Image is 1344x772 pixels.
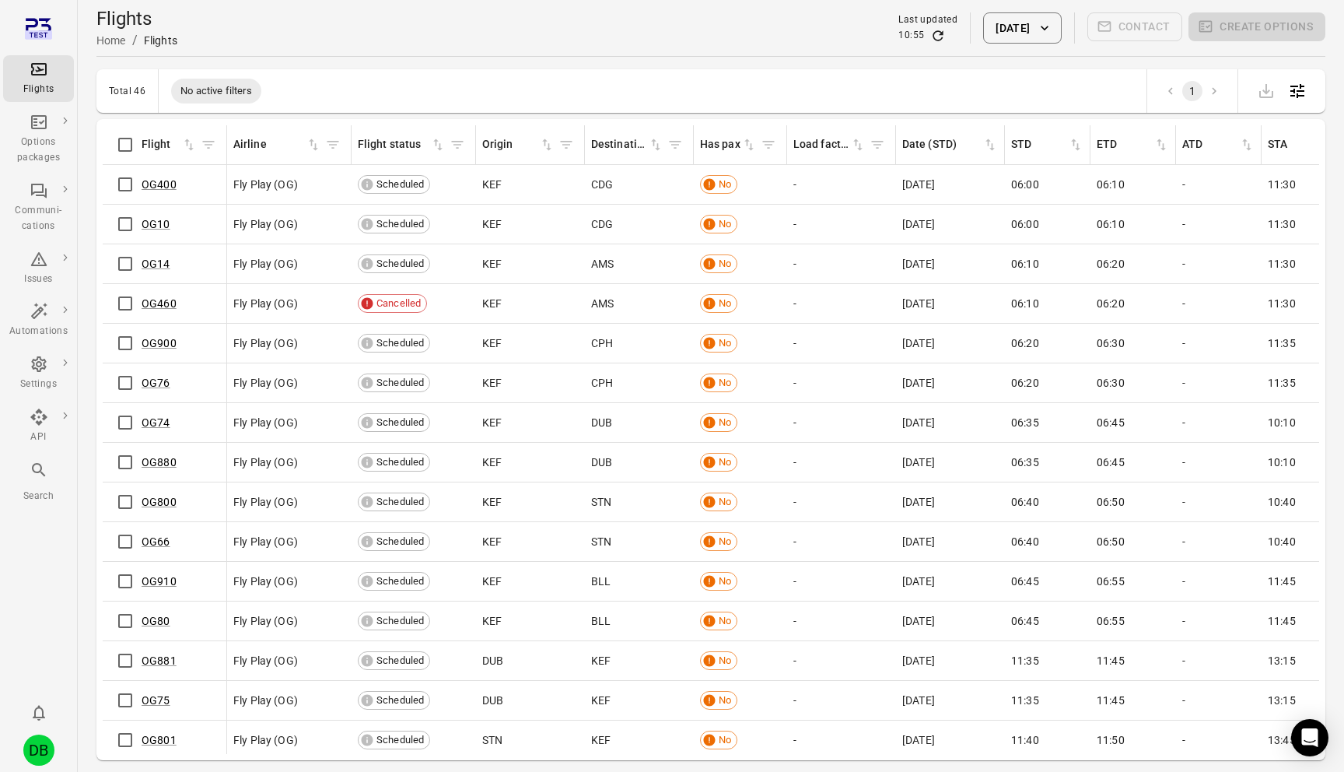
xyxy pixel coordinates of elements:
button: page 1 [1182,81,1202,101]
div: 10:55 [898,28,924,44]
span: Scheduled [371,415,429,430]
span: No [713,454,737,470]
span: No [713,534,737,549]
span: DUB [591,454,612,470]
span: Scheduled [371,177,429,192]
button: Filter by flight [197,133,220,156]
div: - [1182,494,1255,510]
span: 10:10 [1268,415,1296,430]
span: Fly Play (OG) [233,256,298,272]
span: No [713,693,737,708]
button: Filter by airline [321,133,345,156]
a: API [3,403,74,450]
div: Search [9,489,68,504]
span: 06:10 [1011,256,1039,272]
a: Automations [3,297,74,344]
span: [DATE] [902,732,935,748]
span: 06:20 [1097,256,1125,272]
span: Filter by load factor [866,133,889,156]
span: KEF [482,494,502,510]
span: ATD [1182,136,1255,153]
span: Scheduled [371,256,429,272]
span: 11:30 [1268,177,1296,192]
span: 11:45 [1097,653,1125,668]
span: Fly Play (OG) [233,653,298,668]
span: 11:40 [1011,732,1039,748]
span: No [713,653,737,668]
span: [DATE] [902,335,935,351]
a: OG910 [142,575,177,588]
div: Sort by flight in ascending order [142,136,197,153]
span: DUB [482,653,503,668]
div: - [793,296,890,311]
span: 06:20 [1097,296,1125,311]
div: - [1182,454,1255,470]
div: Sort by date (STD) in ascending order [902,136,998,153]
button: Refresh data [930,28,946,44]
span: 06:00 [1011,177,1039,192]
span: 11:30 [1268,216,1296,232]
span: KEF [591,732,611,748]
div: - [793,415,890,430]
div: STD [1011,136,1068,153]
div: - [793,693,890,708]
span: [DATE] [902,613,935,629]
span: Scheduled [371,494,429,510]
span: Fly Play (OG) [233,335,298,351]
span: No [713,375,737,391]
span: 11:30 [1268,256,1296,272]
span: 06:55 [1097,574,1125,589]
div: Flight status [358,136,430,153]
div: Sort by destination in ascending order [591,136,663,153]
div: Sort by load factor in ascending order [793,136,866,153]
button: Filter by flight status [446,133,469,156]
span: CPH [591,335,613,351]
div: Last updated [898,12,957,28]
a: Home [96,34,126,47]
span: 10:40 [1268,534,1296,549]
a: OG74 [142,416,170,429]
span: KEF [591,653,611,668]
div: - [1182,296,1255,311]
span: Scheduled [371,335,429,351]
div: - [793,613,890,629]
button: Filter by has pax [757,133,780,156]
span: Scheduled [371,574,429,589]
span: Scheduled [371,653,429,668]
span: KEF [482,216,502,232]
a: Communi-cations [3,177,74,239]
span: KEF [482,256,502,272]
span: KEF [482,574,502,589]
div: - [1182,613,1255,629]
span: [DATE] [902,177,935,192]
span: 13:15 [1268,693,1296,708]
div: Sort by has pax in ascending order [700,136,757,153]
span: KEF [482,613,502,629]
span: STA [1268,136,1340,153]
span: Load factor [793,136,866,153]
span: [DATE] [902,534,935,549]
span: KEF [482,177,502,192]
div: Communi-cations [9,203,68,234]
div: Destination [591,136,648,153]
div: Issues [9,272,68,287]
span: No [713,177,737,192]
span: Fly Play (OG) [233,177,298,192]
span: Please make a selection to create communications [1087,12,1183,44]
span: 10:40 [1268,494,1296,510]
span: No [713,415,737,430]
button: Open table configuration [1282,75,1313,107]
div: Sort by airline in ascending order [233,136,321,153]
span: 06:55 [1097,613,1125,629]
span: Fly Play (OG) [233,494,298,510]
div: - [793,335,890,351]
div: - [1182,415,1255,430]
span: Cancelled [371,296,426,311]
span: No [713,216,737,232]
span: 06:50 [1097,534,1125,549]
span: Please make a selection to create an option package [1188,12,1325,44]
div: - [1182,177,1255,192]
span: Destination [591,136,663,153]
div: Origin [482,136,539,153]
